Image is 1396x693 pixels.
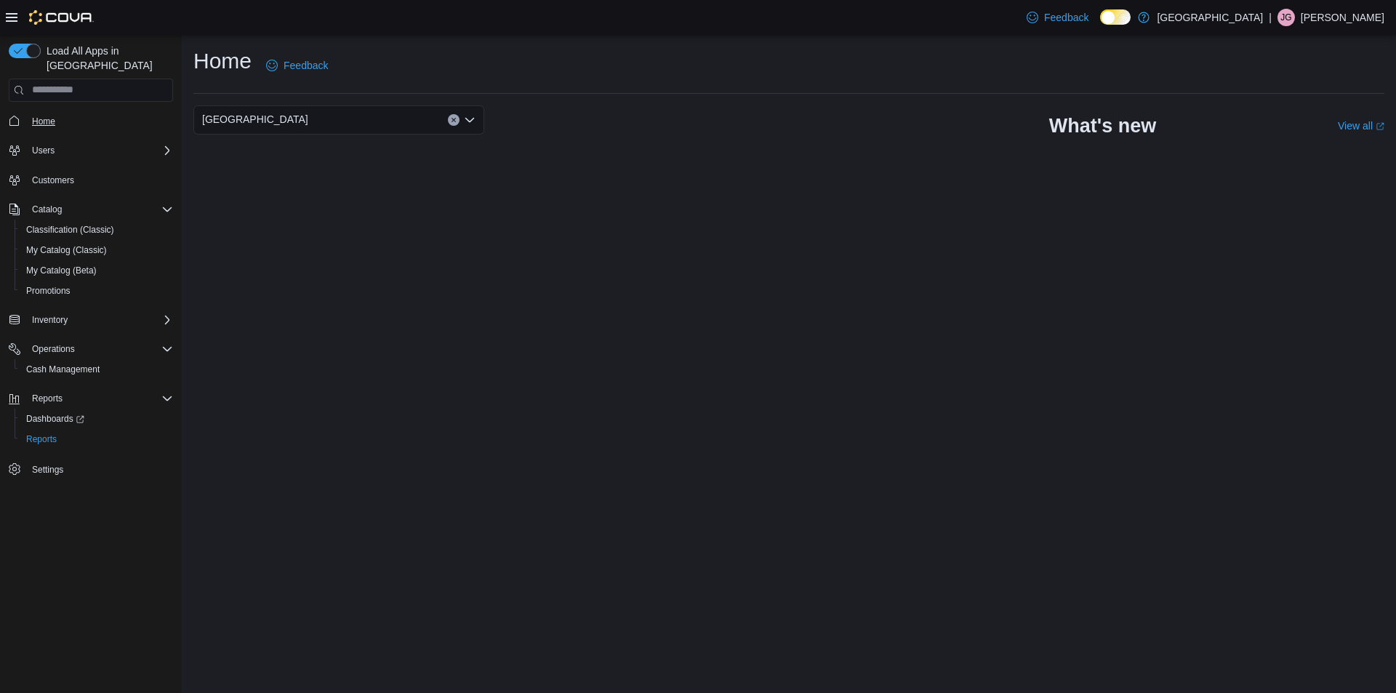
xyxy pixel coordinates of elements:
[32,145,55,156] span: Users
[20,410,90,428] a: Dashboards
[26,171,173,189] span: Customers
[32,116,55,127] span: Home
[20,430,173,448] span: Reports
[26,340,173,358] span: Operations
[448,114,460,126] button: Clear input
[26,460,173,478] span: Settings
[15,429,179,449] button: Reports
[26,340,81,358] button: Operations
[32,314,68,326] span: Inventory
[20,221,120,239] a: Classification (Classic)
[26,413,84,425] span: Dashboards
[20,282,76,300] a: Promotions
[20,361,173,378] span: Cash Management
[3,388,179,409] button: Reports
[26,265,97,276] span: My Catalog (Beta)
[26,224,114,236] span: Classification (Classic)
[32,343,75,355] span: Operations
[1269,9,1272,26] p: |
[26,311,73,329] button: Inventory
[3,310,179,330] button: Inventory
[284,58,328,73] span: Feedback
[29,10,94,25] img: Cova
[20,430,63,448] a: Reports
[20,410,173,428] span: Dashboards
[3,111,179,132] button: Home
[15,260,179,281] button: My Catalog (Beta)
[20,241,173,259] span: My Catalog (Classic)
[3,199,179,220] button: Catalog
[20,282,173,300] span: Promotions
[3,339,179,359] button: Operations
[3,169,179,191] button: Customers
[20,361,105,378] a: Cash Management
[26,112,173,130] span: Home
[26,201,68,218] button: Catalog
[15,359,179,380] button: Cash Management
[41,44,173,73] span: Load All Apps in [GEOGRAPHIC_DATA]
[32,175,74,186] span: Customers
[26,433,57,445] span: Reports
[20,221,173,239] span: Classification (Classic)
[260,51,334,80] a: Feedback
[20,262,173,279] span: My Catalog (Beta)
[202,111,308,128] span: [GEOGRAPHIC_DATA]
[32,204,62,215] span: Catalog
[1338,120,1384,132] a: View allExternal link
[3,458,179,479] button: Settings
[26,390,68,407] button: Reports
[464,114,476,126] button: Open list of options
[15,281,179,301] button: Promotions
[32,464,63,476] span: Settings
[26,285,71,297] span: Promotions
[32,393,63,404] span: Reports
[1044,10,1088,25] span: Feedback
[1280,9,1291,26] span: JG
[26,364,100,375] span: Cash Management
[26,244,107,256] span: My Catalog (Classic)
[26,142,173,159] span: Users
[15,409,179,429] a: Dashboards
[1100,9,1131,25] input: Dark Mode
[26,461,69,478] a: Settings
[26,311,173,329] span: Inventory
[3,140,179,161] button: Users
[1049,114,1156,137] h2: What's new
[20,262,103,279] a: My Catalog (Beta)
[193,47,252,76] h1: Home
[1277,9,1295,26] div: Jesus Gonzalez
[1021,3,1094,32] a: Feedback
[15,240,179,260] button: My Catalog (Classic)
[26,390,173,407] span: Reports
[1301,9,1384,26] p: [PERSON_NAME]
[26,172,80,189] a: Customers
[20,241,113,259] a: My Catalog (Classic)
[1157,9,1263,26] p: [GEOGRAPHIC_DATA]
[26,201,173,218] span: Catalog
[9,105,173,518] nav: Complex example
[26,113,61,130] a: Home
[26,142,60,159] button: Users
[15,220,179,240] button: Classification (Classic)
[1376,122,1384,131] svg: External link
